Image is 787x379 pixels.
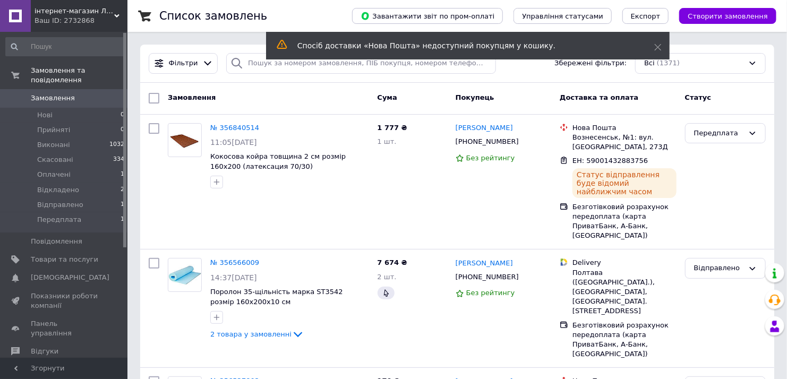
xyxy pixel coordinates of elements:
img: Фото товару [168,264,201,286]
span: (1371) [657,59,680,67]
img: Фото товару [168,130,201,150]
span: Доставка та оплата [560,93,638,101]
a: № 356566009 [210,259,259,266]
span: Фільтри [169,58,198,68]
span: Без рейтингу [466,154,515,162]
div: Передплата [694,128,744,139]
a: 2 товара у замовленні [210,330,304,338]
span: Скасовані [37,155,73,165]
span: ЕН: 59001432883756 [572,157,648,165]
span: [DEMOGRAPHIC_DATA] [31,273,109,282]
div: Статус відправлення буде відомий найближчим часом [572,168,677,198]
span: Створити замовлення [688,12,768,20]
a: [PERSON_NAME] [456,123,513,133]
a: Фото товару [168,258,202,292]
span: Завантажити звіт по пром-оплаті [361,11,494,21]
h1: Список замовлень [159,10,267,22]
span: Управління статусами [522,12,603,20]
span: Замовлення [168,93,216,101]
span: 7 674 ₴ [378,259,407,266]
input: Пошук [5,37,125,56]
a: № 356840514 [210,124,259,132]
span: Відправлено [37,200,83,210]
span: Оплачені [37,170,71,179]
span: 1 [121,215,124,225]
a: Кокосова койра товщина 2 см розмір 160х200 (латексация 70/30) [210,152,346,170]
span: 2 шт. [378,273,397,281]
button: Завантажити звіт по пром-оплаті [352,8,503,24]
span: Без рейтингу [466,289,515,297]
span: 11:05[DATE] [210,138,257,147]
span: Експорт [631,12,661,20]
span: Cума [378,93,397,101]
span: Статус [685,93,712,101]
div: Безготівковий розрахунок передоплата (карта ПриватБанк, А-Банк, [GEOGRAPHIC_DATA]) [572,202,677,241]
div: Безготівковий розрахунок передоплата (карта ПриватБанк, А-Банк, [GEOGRAPHIC_DATA]) [572,321,677,359]
div: Відправлено [694,263,744,274]
span: Збережені фільтри: [554,58,627,68]
div: [PHONE_NUMBER] [454,135,521,149]
span: Повідомлення [31,237,82,246]
input: Пошук за номером замовлення, ПІБ покупця, номером телефону, Email, номером накладної [226,53,496,74]
span: 0 [121,110,124,120]
span: 1 [121,170,124,179]
span: 1 шт. [378,137,397,145]
span: Нові [37,110,53,120]
span: Відкладено [37,185,79,195]
span: 2 [121,185,124,195]
span: Покупець [456,93,494,101]
span: інтернет-магазин ЛАТЕКСіКО [35,6,114,16]
span: Виконані [37,140,70,150]
a: [PERSON_NAME] [456,259,513,269]
span: Замовлення [31,93,75,103]
div: [PHONE_NUMBER] [454,270,521,284]
span: Замовлення та повідомлення [31,66,127,85]
span: Показники роботи компанії [31,291,98,311]
div: Delivery [572,258,677,268]
span: 1032 [109,140,124,150]
div: Полтава ([GEOGRAPHIC_DATA].), [GEOGRAPHIC_DATA], [GEOGRAPHIC_DATA]. [STREET_ADDRESS] [572,268,677,316]
span: Панель управління [31,319,98,338]
span: 1 [121,200,124,210]
span: Товари та послуги [31,255,98,264]
a: Поролон 35-щільність марка ST3542 розмір 160х200х10 см [210,288,343,306]
span: Прийняті [37,125,70,135]
a: Створити замовлення [669,12,776,20]
span: 334 [113,155,124,165]
span: 14:37[DATE] [210,273,257,282]
span: 2 товара у замовленні [210,330,292,338]
button: Експорт [622,8,669,24]
div: Нова Пошта [572,123,677,133]
span: 0 [121,125,124,135]
button: Управління статусами [514,8,612,24]
span: Передплата [37,215,81,225]
span: Всі [644,58,655,68]
span: Відгуки [31,347,58,356]
div: Вознесенськ, №1: вул. [GEOGRAPHIC_DATA], 273Д [572,133,677,152]
span: 1 777 ₴ [378,124,407,132]
button: Створити замовлення [679,8,776,24]
a: Фото товару [168,123,202,157]
div: Ваш ID: 2732868 [35,16,127,25]
div: Спосіб доставки «Нова Пошта» недоступний покупцям у кошику. [297,40,628,51]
